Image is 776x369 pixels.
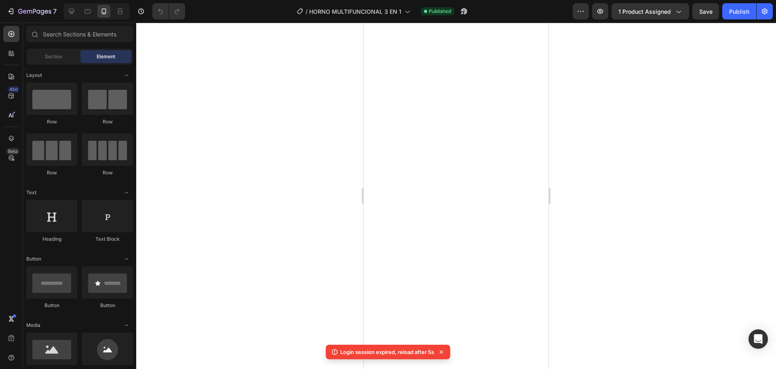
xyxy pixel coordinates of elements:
[120,69,133,82] span: Toggle open
[120,186,133,199] span: Toggle open
[45,53,62,60] span: Section
[26,302,77,309] div: Button
[699,8,713,15] span: Save
[364,23,548,369] iframe: Design area
[82,118,133,125] div: Row
[152,3,185,19] div: Undo/Redo
[3,3,60,19] button: 7
[692,3,719,19] button: Save
[729,7,749,16] div: Publish
[82,235,133,243] div: Text Block
[26,26,133,42] input: Search Sections & Elements
[82,169,133,176] div: Row
[749,329,768,349] div: Open Intercom Messenger
[26,255,41,263] span: Button
[26,322,40,329] span: Media
[120,319,133,332] span: Toggle open
[26,118,77,125] div: Row
[309,7,401,16] span: HORNO MULTIFUNCIONAL 3 EN 1
[120,252,133,265] span: Toggle open
[82,302,133,309] div: Button
[26,72,42,79] span: Layout
[8,86,19,93] div: 450
[53,6,57,16] p: 7
[97,53,115,60] span: Element
[26,235,77,243] div: Heading
[612,3,689,19] button: 1 product assigned
[340,348,434,356] p: Login session expired, reload after 5s
[722,3,756,19] button: Publish
[306,7,308,16] span: /
[618,7,671,16] span: 1 product assigned
[26,189,36,196] span: Text
[26,169,77,176] div: Row
[6,148,19,155] div: Beta
[429,8,451,15] span: Published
